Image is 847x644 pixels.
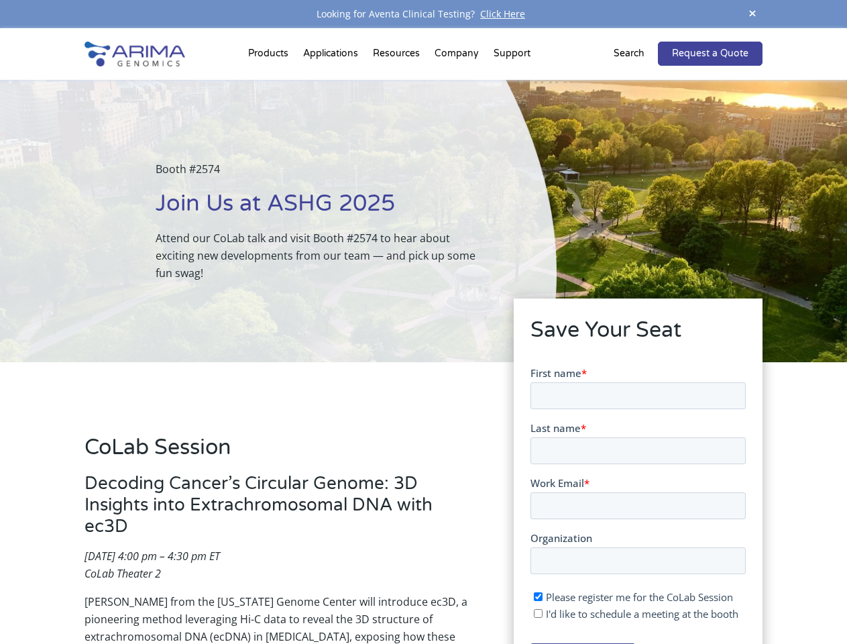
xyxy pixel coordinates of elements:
a: Click Here [475,7,530,20]
h2: CoLab Session [84,433,476,473]
a: Request a Quote [658,42,763,66]
div: Looking for Aventa Clinical Testing? [84,5,762,23]
p: Attend our CoLab talk and visit Booth #2574 to hear about exciting new developments from our team... [156,229,489,282]
em: [DATE] 4:00 pm – 4:30 pm ET [84,549,220,563]
h2: Save Your Seat [530,315,746,356]
img: Arima-Genomics-logo [84,42,185,66]
em: CoLab Theater 2 [84,566,161,581]
h3: Decoding Cancer’s Circular Genome: 3D Insights into Extrachromosomal DNA with ec3D [84,473,476,547]
p: Booth #2574 [156,160,489,189]
h1: Join Us at ASHG 2025 [156,189,489,229]
p: Search [614,45,644,62]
